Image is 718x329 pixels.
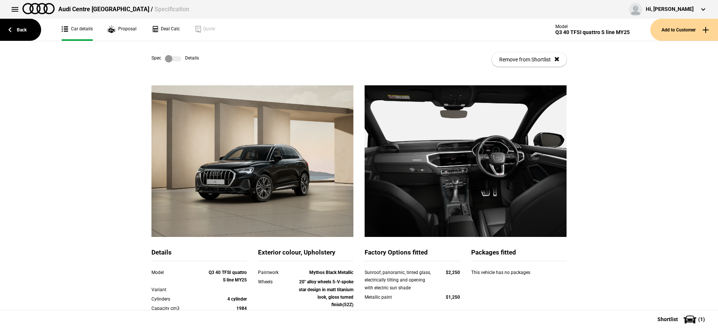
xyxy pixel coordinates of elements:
[151,305,209,312] div: Capacity cm3
[471,269,567,284] div: This vehicle has no packages
[58,5,189,13] div: Audi Centre [GEOGRAPHIC_DATA] /
[555,29,630,36] div: Q3 40 TFSI quattro S line MY25
[258,278,296,286] div: Wheels
[446,295,460,300] strong: $1,250
[555,24,630,29] div: Model
[151,269,209,276] div: Model
[209,270,247,283] strong: Q3 40 TFSI quattro S line MY25
[365,293,432,301] div: Metallic paint
[657,317,678,322] span: Shortlist
[309,270,353,275] strong: Mythos Black Metallic
[650,19,718,41] button: Add to Customer
[22,3,55,14] img: audi.png
[151,286,209,293] div: Variant
[698,317,705,322] span: ( 1 )
[108,19,136,41] a: Proposal
[151,248,247,261] div: Details
[471,248,567,261] div: Packages fitted
[62,19,93,41] a: Car details
[151,295,209,303] div: Cylinders
[646,6,694,13] div: Hi, [PERSON_NAME]
[236,306,247,311] strong: 1984
[154,6,189,13] span: Specification
[151,19,180,41] a: Deal Calc
[365,269,432,292] div: Sunroof, panoramic, tinted glass, electrically tilting and opening with electric sun shade
[365,248,460,261] div: Factory Options fitted
[299,279,353,307] strong: 20" alloy wheels 5-V-spoke star design in matt titanium look, gloss turned finish(52Z)
[492,52,567,67] button: Remove from Shortlist
[258,248,353,261] div: Exterior colour, Upholstery
[646,310,718,329] button: Shortlist(1)
[227,296,247,302] strong: 4 cylinder
[258,269,296,276] div: Paintwork
[151,55,199,63] div: Spec Details
[446,270,460,275] strong: $2,250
